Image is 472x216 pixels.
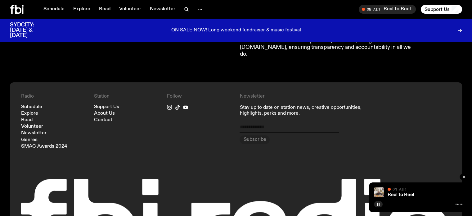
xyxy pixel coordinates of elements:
h4: Follow [167,94,232,99]
span: On Air [393,187,406,191]
button: Subscribe [240,135,270,144]
a: Contact [94,118,112,122]
button: On AirReal to Reel [359,5,416,14]
a: About Us [94,111,115,116]
a: Volunteer [21,124,43,129]
a: SMAC Awards 2024 [21,144,67,149]
a: Newsletter [146,5,179,14]
a: Genres [21,138,38,142]
p: ON SALE NOW! Long weekend fundraiser & music festival [171,28,301,33]
h4: Station [94,94,160,99]
a: Explore [21,111,38,116]
a: Our constitution [240,38,280,44]
a: Explore [70,5,94,14]
h4: Newsletter [240,94,378,99]
a: Real to Reel [388,192,414,197]
a: Schedule [40,5,68,14]
a: Schedule [21,105,42,109]
a: Newsletter [21,131,47,136]
a: Read [95,5,114,14]
h4: Radio [21,94,87,99]
p: outlines the purpose, structure, and governance of [DOMAIN_NAME], ensuring transparency and accou... [240,38,419,58]
a: Support Us [94,105,119,109]
p: Stay up to date on station news, creative opportunities, highlights, perks and more. [240,105,378,117]
span: Support Us [425,7,450,12]
a: Read [21,118,33,122]
button: Support Us [421,5,462,14]
h3: SYDCITY: [DATE] & [DATE] [10,22,50,38]
img: Jasper Craig Adams holds a vintage camera to his eye, obscuring his face. He is wearing a grey ju... [374,187,384,197]
a: Volunteer [115,5,145,14]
